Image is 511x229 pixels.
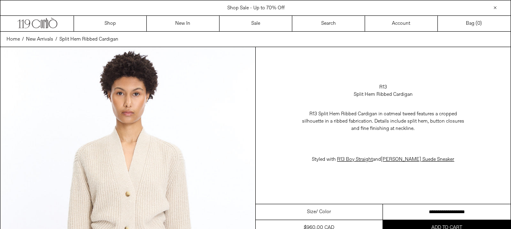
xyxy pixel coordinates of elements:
[365,16,438,31] a: Account
[59,36,118,43] a: Split Hem Ribbed Cardigan
[220,16,292,31] a: Sale
[22,36,24,43] span: /
[227,5,285,11] a: Shop Sale - Up to 70% Off
[381,156,454,163] a: [PERSON_NAME] Suede Sneaker
[477,20,480,27] span: 0
[7,36,20,43] a: Home
[307,208,316,216] span: Size
[438,16,511,31] a: Bag ()
[302,152,464,167] p: Styled with
[74,16,147,31] a: Shop
[477,20,482,27] span: )
[336,156,454,163] span: and
[55,36,57,43] span: /
[316,208,331,216] span: / Color
[354,91,413,98] div: Split Hem Ribbed Cardigan
[337,156,373,163] a: R13 Boy Straight
[147,16,220,31] a: New In
[26,36,53,43] a: New Arrivals
[379,84,387,91] a: R13
[302,106,464,136] p: R13 Split Hem Ribbed Cardigan in oatmeal tweed features a cropped silhouette in a ribbed fabricat...
[292,16,365,31] a: Search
